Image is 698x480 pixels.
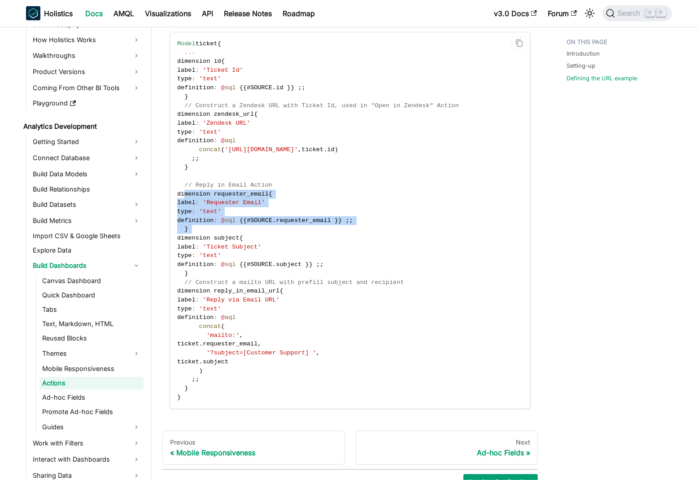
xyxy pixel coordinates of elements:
a: PreviousMobile Responsiveness [162,431,345,465]
img: Holistics [26,6,40,21]
span: concat [199,323,221,330]
span: . [323,146,327,153]
span: label [177,67,196,74]
span: { [243,84,247,91]
span: : [214,261,218,268]
span: 'text' [199,208,221,215]
span: } [184,385,188,392]
span: '[URL][DOMAIN_NAME]' [225,146,298,153]
span: Model [177,40,196,47]
a: Work with Filters [30,436,144,451]
a: Docs [80,6,108,21]
span: . [199,358,203,365]
span: # [247,261,250,268]
span: : [214,84,218,91]
span: SOURCE [250,217,272,224]
span: dimension zendesk_url [177,111,254,118]
span: dimension id [177,58,221,65]
a: HolisticsHolistics [26,6,73,21]
span: , [240,332,243,339]
a: Walkthroughs [30,49,144,63]
span: ; [196,155,199,162]
span: { [269,191,272,197]
a: How Holistics Works [30,33,144,47]
span: subject [276,261,301,268]
a: Explore Data [30,244,144,257]
span: 'Requester Email' [203,199,265,206]
span: ... [184,49,195,56]
span: definition [177,217,214,224]
span: : [196,199,199,206]
span: : [214,314,218,321]
span: // Construct a Zendesk URL with Ticket Id, used in "Open in Zendesk" Action [184,102,459,109]
span: id [276,84,283,91]
span: ticket [177,340,199,347]
span: @ [221,261,225,268]
span: : [196,120,199,127]
span: label [177,199,196,206]
span: type [177,129,192,135]
a: Build Metrics [30,214,144,228]
span: 'Zendesk URL' [203,120,250,127]
span: ; [345,217,349,224]
b: Holistics [44,8,73,19]
span: aql [225,137,236,144]
span: @ [221,217,225,224]
span: dimension requester_email [177,191,269,197]
button: Copy code to clipboard [512,36,527,51]
span: ; [192,376,196,383]
span: '?subject=[Customer Support] ' [206,349,316,356]
span: { [218,40,221,47]
a: Build Data Models [30,167,144,182]
span: # [247,84,250,91]
span: definition [177,314,214,321]
span: label [177,120,196,127]
span: { [254,111,257,118]
span: # [247,217,250,224]
a: Coming From Other BI Tools [30,81,144,96]
kbd: K [657,9,666,17]
span: } [184,226,188,232]
nav: Docs sidebar [17,27,152,480]
span: 'Reply via Email URL' [203,297,279,303]
span: { [243,217,247,224]
span: } [287,84,291,91]
span: : [196,244,199,250]
span: : [192,305,196,312]
div: Ad-hoc Fields [363,448,531,457]
span: } [184,164,188,170]
div: Previous [170,438,337,446]
span: type [177,208,192,215]
span: : [192,129,196,135]
span: type [177,75,192,82]
span: 'text' [199,305,221,312]
span: , [316,349,320,356]
span: } [309,261,313,268]
a: Forum [542,6,582,21]
span: { [279,288,283,294]
span: ) [199,367,203,374]
a: Visualizations [140,6,196,21]
span: , [298,146,301,153]
span: . [199,340,203,347]
span: : [196,297,199,303]
span: requester_email [203,340,257,347]
a: Promote Ad-hoc Fields [39,406,144,419]
span: @ [221,84,225,91]
button: Switch between dark and light mode (currently light mode) [583,6,597,21]
span: ; [192,155,196,162]
span: : [214,137,218,144]
a: Canvas Dashboard [39,275,144,288]
span: } [305,261,309,268]
nav: Docs pages [162,431,538,465]
a: Tabs [39,304,144,316]
div: Mobile Responsiveness [170,448,337,457]
span: { [243,261,247,268]
span: ; [316,261,320,268]
span: : [196,67,199,74]
span: } [184,270,188,277]
a: Quick Dashboard [39,289,144,302]
span: requester_email [276,217,331,224]
span: { [240,261,243,268]
span: { [240,235,243,241]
